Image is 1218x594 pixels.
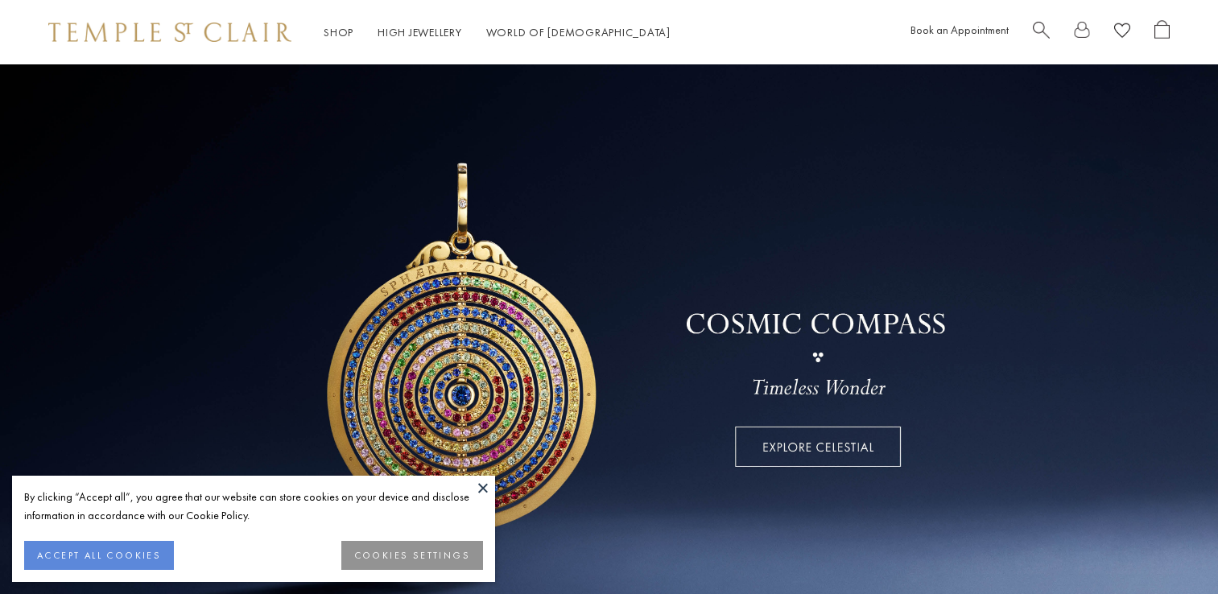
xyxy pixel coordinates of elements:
[486,25,671,39] a: World of [DEMOGRAPHIC_DATA]World of [DEMOGRAPHIC_DATA]
[24,541,174,570] button: ACCEPT ALL COOKIES
[341,541,483,570] button: COOKIES SETTINGS
[48,23,291,42] img: Temple St. Clair
[1033,20,1050,45] a: Search
[1154,20,1170,45] a: Open Shopping Bag
[910,23,1009,37] a: Book an Appointment
[324,25,353,39] a: ShopShop
[378,25,462,39] a: High JewelleryHigh Jewellery
[324,23,671,43] nav: Main navigation
[24,488,483,525] div: By clicking “Accept all”, you agree that our website can store cookies on your device and disclos...
[1114,20,1130,45] a: View Wishlist
[1137,518,1202,578] iframe: Gorgias live chat messenger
